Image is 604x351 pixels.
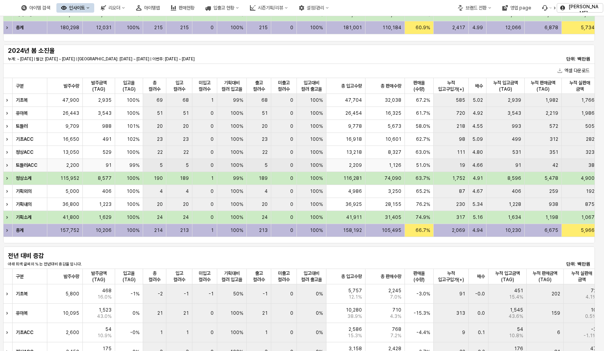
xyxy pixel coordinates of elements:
span: 499 [512,136,521,142]
span: 5.16 [473,214,483,220]
strong: 토들러 [16,123,28,129]
strong: 기획외의 [16,189,32,194]
span: 100% [127,188,140,194]
span: 20 [157,201,163,207]
span: 0 [290,97,293,103]
div: 시즌기획/리뷰 [245,3,293,13]
button: 판매현황 [166,3,199,13]
span: 2,935 [98,97,112,103]
span: 91 [515,162,521,168]
span: 1 [211,97,214,103]
div: 브랜드 전환 [453,3,496,13]
span: 1,982 [545,97,558,103]
span: 5 [160,162,163,168]
span: 100% [310,136,323,142]
button: 아이템 검색 [17,3,55,13]
span: 0 [211,162,214,168]
span: 5.09 [472,136,483,142]
span: 1,126 [389,162,401,168]
span: 총 판매수량 [380,83,401,89]
span: 100% [230,162,243,168]
span: 20 [262,201,268,207]
span: 65.2% [416,188,430,194]
span: 101% [127,123,140,129]
span: 993 [512,123,521,129]
span: 20 [183,123,189,129]
span: 2,200 [66,162,79,168]
span: 0 [290,201,293,207]
div: 영업 page [498,3,536,13]
strong: 정상ACC [16,149,34,155]
span: 215 [154,24,163,31]
span: 1,752 [452,175,465,181]
span: 572 [549,123,558,129]
span: 2,939 [508,97,521,103]
span: 215 [180,24,189,31]
span: 1,198 [545,214,558,220]
span: 529 [103,149,112,155]
span: 5 [265,162,268,168]
span: 3,543 [98,110,112,116]
span: 4.55 [472,123,483,129]
button: 아이템맵 [131,3,164,13]
span: 발주금액(TAG) [86,80,112,92]
span: 판매율(수량) [408,270,430,283]
div: 영업 page [510,5,531,11]
span: 총 컬러수 [146,80,163,92]
span: 0 [290,136,293,142]
span: 0 [290,214,293,220]
span: 47,900 [62,97,79,103]
strong: 기초복 [16,97,28,103]
span: 5,734 [581,24,595,31]
span: 491 [103,136,112,142]
span: 4.99 [472,24,483,31]
span: 입고율(TAG) [118,80,140,92]
span: 0 [211,110,214,116]
span: 0 [211,214,214,220]
span: 282 [586,136,595,142]
span: 189 [259,175,268,181]
span: 42 [552,162,558,168]
div: 입출고 현황 [201,3,244,13]
strong: 총계 [16,25,24,30]
span: 5,478 [544,175,558,181]
span: 988 [102,123,112,129]
span: 100% [127,110,140,116]
button: 인사이트 [56,3,94,13]
p: 단위: 백만원 [542,56,590,62]
span: 312 [550,136,558,142]
span: 100% [310,24,323,31]
span: 41,800 [63,214,79,220]
span: 189 [180,175,189,181]
span: 23 [262,136,268,142]
span: 발주금액(TAG) [86,270,112,283]
div: 설정/관리 [294,3,334,13]
span: 100% [310,97,323,103]
span: 1,766 [581,97,595,103]
span: 938 [549,201,558,207]
div: 브랜드 전환 [466,5,487,11]
span: 47,704 [345,97,362,103]
span: 875 [585,201,595,207]
span: 0 [211,136,214,142]
span: 63.0% [416,149,430,155]
span: 5 [186,162,189,168]
span: 출고 컬러수 [250,80,268,92]
span: 218 [457,123,465,129]
span: 24 [157,214,163,220]
span: 8,577 [98,175,112,181]
span: 누적 판매금액(TAG) [528,80,558,92]
span: 1,629 [99,214,112,220]
span: 입고 컬러수 [170,270,189,283]
span: 38 [588,162,595,168]
span: 9,709 [65,123,79,129]
span: 4.91 [473,175,483,181]
span: 총 컬러수 [146,270,163,283]
span: 60.9% [416,24,430,31]
span: 12,031 [96,24,112,31]
span: 99% [233,175,243,181]
span: 16,918 [346,136,362,142]
span: 9,778 [348,123,362,129]
span: 100% [230,149,243,155]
